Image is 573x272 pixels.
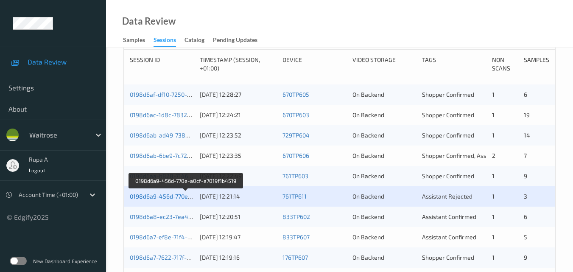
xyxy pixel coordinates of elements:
a: 176TP607 [282,254,308,261]
div: [DATE] 12:19:47 [200,233,277,241]
a: 0198d6aa-b828-7146-a62c-f9a05e36551a [130,172,245,179]
a: 0198d6a9-456d-770e-a0cf-a7019f1b4519 [130,193,242,200]
span: Shopper Confirmed, Assistant Confirmed [422,152,531,159]
span: Assistant Confirmed [422,213,476,220]
div: Non Scans [492,56,517,73]
div: Video Storage [352,56,416,73]
a: 761TP611 [282,193,307,200]
span: 1 [492,233,495,241]
div: Device [282,56,347,73]
a: 761TP603 [282,172,308,179]
div: Pending Updates [213,36,257,46]
div: [DATE] 12:23:35 [200,151,277,160]
a: 833TP602 [282,213,310,220]
span: 9 [524,172,527,179]
div: Sessions [154,36,176,47]
span: Shopper Confirmed [422,111,474,118]
span: 1 [492,172,495,179]
span: 9 [524,254,527,261]
span: 1 [492,111,495,118]
a: 670TP605 [282,91,309,98]
a: 833TP607 [282,233,310,241]
a: Catalog [184,34,213,46]
a: Sessions [154,34,184,47]
a: 0198d6af-df10-7250-a9ef-79fc8ff54e65 [130,91,238,98]
a: Samples [123,34,154,46]
span: Assistant Confirmed [422,233,476,241]
div: [DATE] 12:21:14 [200,192,277,201]
span: 14 [524,132,530,139]
div: On Backend [352,151,416,160]
span: 6 [524,213,527,220]
div: On Backend [352,233,416,241]
div: On Backend [352,90,416,99]
div: [DATE] 12:20:51 [200,213,277,221]
div: Session ID [130,56,194,73]
a: 670TP606 [282,152,309,159]
span: 2 [492,152,495,159]
span: 1 [492,132,495,139]
span: Shopper Confirmed [422,91,474,98]
span: 1 [492,213,495,220]
div: On Backend [352,111,416,119]
a: 0198d6ac-1d8c-7832-b66f-d01890acd8da [130,111,245,118]
div: [DATE] 12:19:16 [200,253,277,262]
a: 0198d6ab-6be9-7c72-9e58-3c1eff6e1f80 [130,152,241,159]
span: Shopper Confirmed [422,172,474,179]
a: 0198d6ab-ad49-738d-bcb4-9bfca290cc6c [130,132,245,139]
div: Samples [524,56,549,73]
div: On Backend [352,172,416,180]
a: 0198d6a7-7622-717f-a9b8-96eb112fa8f0 [130,254,240,261]
div: On Backend [352,253,416,262]
span: 1 [492,193,495,200]
div: Timestamp (Session, +01:00) [200,56,277,73]
div: Data Review [122,17,176,25]
div: Tags [422,56,486,73]
span: 7 [524,152,527,159]
span: 1 [492,254,495,261]
div: [DATE] 12:23:52 [200,131,277,140]
span: Assistant Rejected [422,193,472,200]
span: Shopper Confirmed [422,132,474,139]
div: [DATE] 12:28:27 [200,90,277,99]
span: 3 [524,193,527,200]
div: Catalog [184,36,204,46]
span: 5 [524,233,527,241]
a: 670TP603 [282,111,309,118]
span: 19 [524,111,530,118]
a: 729TP604 [282,132,310,139]
span: 1 [492,91,495,98]
div: [DATE] 12:24:21 [200,111,277,119]
div: On Backend [352,213,416,221]
a: 0198d6a8-ec23-7ea4-befc-73301fab3491 [130,213,243,220]
div: [DATE] 12:22:49 [200,172,277,180]
div: On Backend [352,131,416,140]
a: Pending Updates [213,34,266,46]
span: 6 [524,91,527,98]
a: 0198d6a7-ef8e-71f4-a98d-f3e369fa678b [130,233,242,241]
div: On Backend [352,192,416,201]
div: Samples [123,36,145,46]
span: Shopper Confirmed [422,254,474,261]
